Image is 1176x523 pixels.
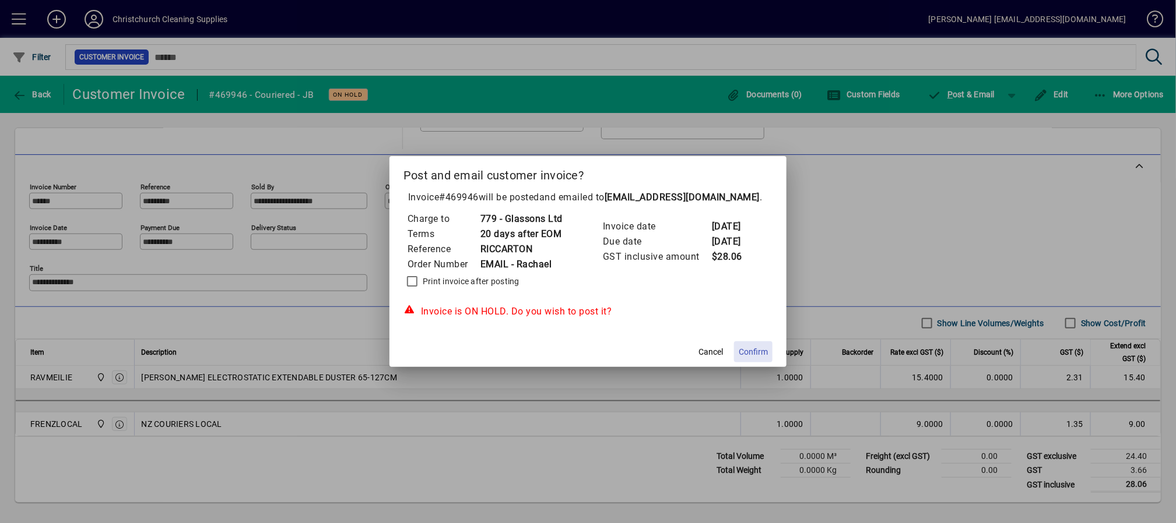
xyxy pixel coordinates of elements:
[480,242,563,257] td: RICCARTON
[480,211,563,227] td: 779 - Glassons Ltd
[602,249,711,264] td: GST inclusive amount
[602,219,711,234] td: Invoice date
[403,190,773,204] p: Invoice will be posted .
[602,234,711,249] td: Due date
[711,234,758,249] td: [DATE]
[389,156,787,190] h2: Post and email customer invoice?
[420,275,519,287] label: Print invoice after posting
[739,346,768,358] span: Confirm
[403,305,773,319] div: Invoice is ON HOLD. Do you wish to post it?
[539,192,760,203] span: and emailed to
[440,192,479,203] span: #469946
[407,242,480,257] td: Reference
[711,249,758,264] td: $28.06
[692,341,729,362] button: Cancel
[698,346,723,358] span: Cancel
[407,257,480,272] td: Order Number
[480,257,563,272] td: EMAIL - Rachael
[480,227,563,242] td: 20 days after EOM
[407,227,480,242] td: Terms
[711,219,758,234] td: [DATE]
[407,211,480,227] td: Charge to
[605,192,760,203] b: [EMAIL_ADDRESS][DOMAIN_NAME]
[734,341,773,362] button: Confirm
